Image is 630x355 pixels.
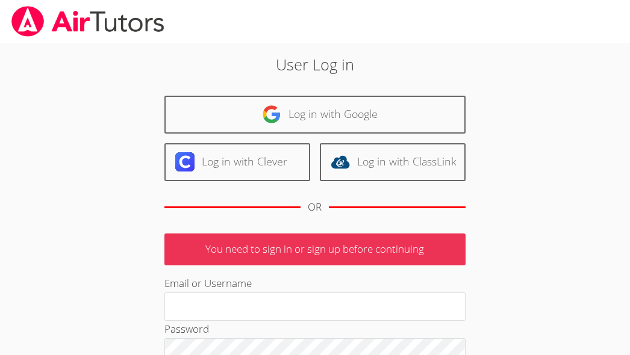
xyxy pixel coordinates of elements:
img: clever-logo-6eab21bc6e7a338710f1a6ff85c0baf02591cd810cc4098c63d3a4b26e2feb20.svg [175,152,195,171]
a: Log in with ClassLink [320,143,466,181]
img: classlink-logo-d6bb404cc1216ec64c9a2012d9dc4662098be43eaf13dc465df04b49fa7ab582.svg [331,152,350,171]
a: Log in with Google [164,96,466,134]
label: Email or Username [164,276,252,290]
label: Password [164,322,209,336]
div: OR [308,199,322,216]
img: google-logo-50288ca7cdecda66e5e0955fdab243c47b7ad437acaf1139b6f446037453330a.svg [262,105,281,124]
p: You need to sign in or sign up before continuing [164,233,466,265]
img: airtutors_banner-c4298cdbf04f3fff15de1276eac7730deb9818008684d7c2e4769d2f7ddbe033.png [10,6,166,37]
a: Log in with Clever [164,143,310,181]
h2: User Log in [88,53,541,76]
